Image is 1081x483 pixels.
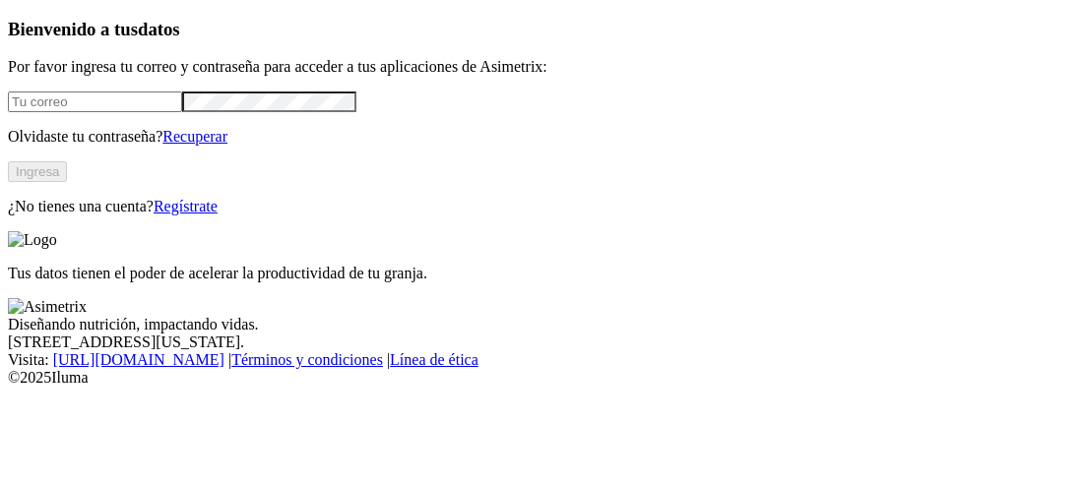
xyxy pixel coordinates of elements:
div: [STREET_ADDRESS][US_STATE]. [8,333,1073,351]
p: ¿No tienes una cuenta? [8,198,1073,215]
a: Regístrate [154,198,218,214]
img: Logo [8,231,57,249]
img: Asimetrix [8,298,87,316]
h3: Bienvenido a tus [8,19,1073,40]
a: Términos y condiciones [231,351,383,368]
p: Tus datos tienen el poder de acelerar la productividad de tu granja. [8,265,1073,282]
a: Recuperar [162,128,227,145]
span: datos [138,19,180,39]
a: Línea de ética [390,351,478,368]
a: [URL][DOMAIN_NAME] [53,351,224,368]
p: Por favor ingresa tu correo y contraseña para acceder a tus aplicaciones de Asimetrix: [8,58,1073,76]
button: Ingresa [8,161,67,182]
div: © 2025 Iluma [8,369,1073,387]
input: Tu correo [8,91,182,112]
div: Diseñando nutrición, impactando vidas. [8,316,1073,333]
p: Olvidaste tu contraseña? [8,128,1073,146]
div: Visita : | | [8,351,1073,369]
